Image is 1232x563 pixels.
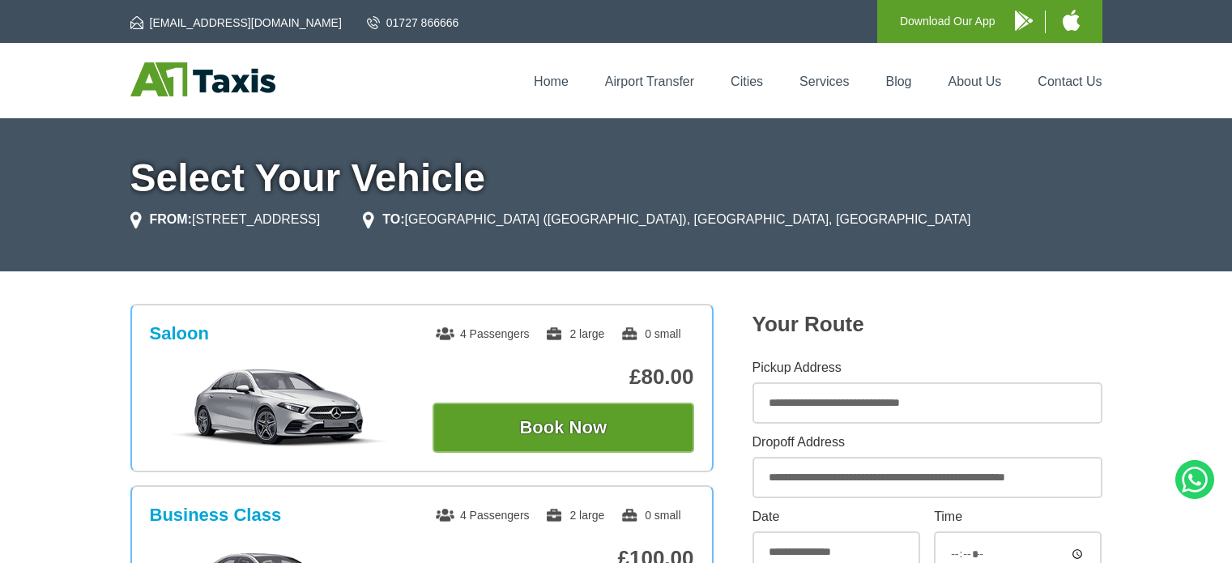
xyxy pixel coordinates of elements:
label: Time [934,510,1102,523]
img: A1 Taxis Android App [1015,11,1033,31]
label: Pickup Address [752,361,1102,374]
label: Dropoff Address [752,436,1102,449]
a: Home [534,75,569,88]
h2: Your Route [752,312,1102,337]
button: Book Now [433,403,694,453]
a: Airport Transfer [605,75,694,88]
label: Date [752,510,920,523]
img: A1 Taxis iPhone App [1063,10,1080,31]
a: [EMAIL_ADDRESS][DOMAIN_NAME] [130,15,342,31]
a: 01727 866666 [367,15,459,31]
li: [STREET_ADDRESS] [130,210,321,229]
span: 2 large [545,509,604,522]
p: Download Our App [900,11,995,32]
a: Blog [885,75,911,88]
strong: FROM: [150,212,192,226]
p: £80.00 [433,365,694,390]
h1: Select Your Vehicle [130,159,1102,198]
span: 0 small [620,509,680,522]
a: Services [799,75,849,88]
img: Saloon [158,367,402,448]
span: 0 small [620,327,680,340]
li: [GEOGRAPHIC_DATA] ([GEOGRAPHIC_DATA]), [GEOGRAPHIC_DATA], [GEOGRAPHIC_DATA] [363,210,970,229]
span: 2 large [545,327,604,340]
h3: Saloon [150,323,209,344]
a: Cities [731,75,763,88]
span: 4 Passengers [436,509,530,522]
a: About Us [949,75,1002,88]
a: Contact Us [1038,75,1102,88]
strong: TO: [382,212,404,226]
span: 4 Passengers [436,327,530,340]
h3: Business Class [150,505,282,526]
img: A1 Taxis St Albans LTD [130,62,275,96]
